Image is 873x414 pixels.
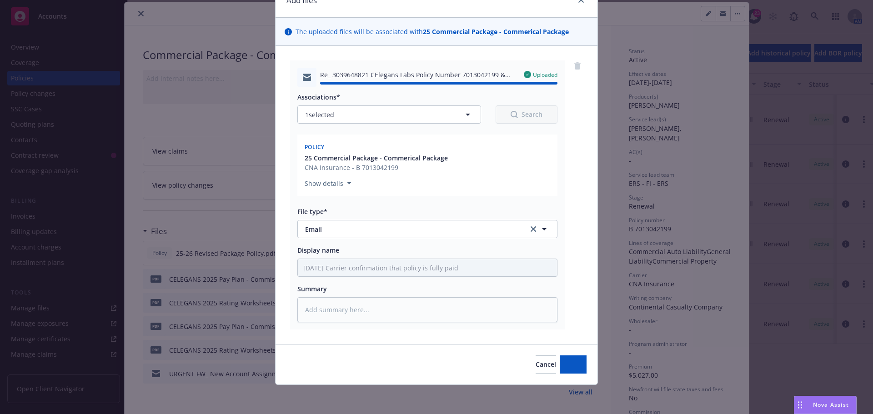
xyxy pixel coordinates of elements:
button: Add files [560,355,587,374]
span: Nova Assist [813,401,849,409]
button: Cancel [536,355,556,374]
span: Summary [297,284,327,293]
span: Display name [297,246,339,254]
div: Drag to move [794,396,806,414]
span: Cancel [536,360,556,369]
button: Nova Assist [794,396,857,414]
span: Add files [560,360,587,369]
input: Add display name here... [298,259,557,276]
